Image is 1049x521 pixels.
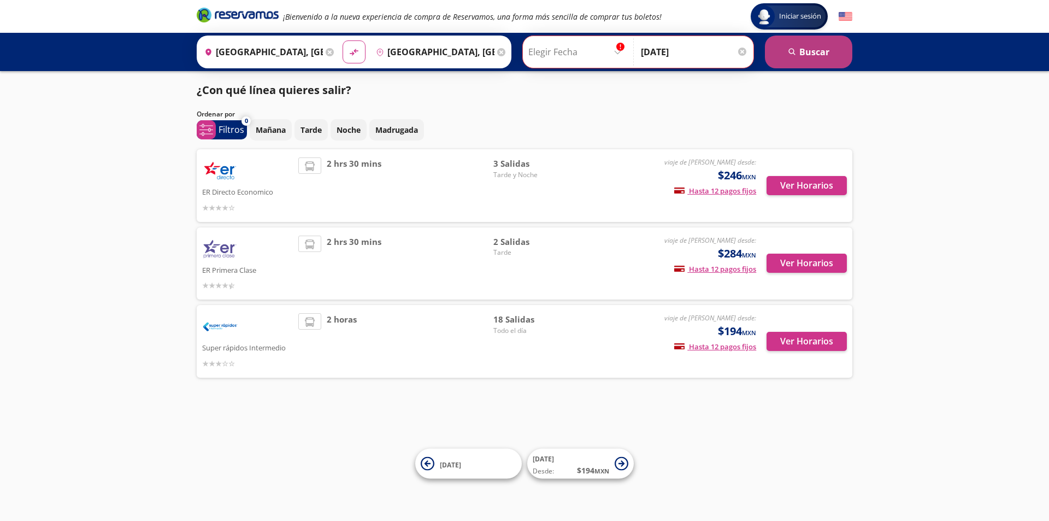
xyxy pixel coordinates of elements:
span: 0 [245,116,248,126]
button: Noche [331,119,367,141]
em: viaje de [PERSON_NAME] desde: [664,157,756,167]
p: Mañana [256,124,286,136]
span: Iniciar sesión [775,11,826,22]
p: ER Primera Clase [202,263,293,276]
span: [DATE] [533,454,554,464]
small: MXN [742,251,756,259]
span: Hasta 12 pagos fijos [674,264,756,274]
i: Brand Logo [197,7,279,23]
button: 0Filtros [197,120,247,139]
p: Super rápidos Intermedio [202,341,293,354]
button: [DATE]Desde:$194MXN [527,449,634,479]
button: English [839,10,852,24]
em: ¡Bienvenido a la nueva experiencia de compra de Reservamos, una forma más sencilla de comprar tus... [283,11,662,22]
img: Super rápidos Intermedio [202,313,238,341]
span: Desde: [533,466,554,476]
input: Opcional [641,38,748,66]
span: $284 [718,245,756,262]
input: Elegir Fecha [528,38,626,66]
p: Filtros [219,123,244,136]
p: Tarde [300,124,322,136]
span: Tarde [493,248,570,257]
span: 3 Salidas [493,157,570,170]
button: Tarde [294,119,328,141]
span: 2 Salidas [493,236,570,248]
p: Noche [337,124,361,136]
p: ER Directo Economico [202,185,293,198]
button: Ver Horarios [767,254,847,273]
span: 2 horas [327,313,357,370]
p: Ordenar por [197,109,235,119]
span: Hasta 12 pagos fijos [674,342,756,352]
span: 18 Salidas [493,313,570,326]
span: Todo el día [493,326,570,336]
small: MXN [742,173,756,181]
p: Madrugada [375,124,418,136]
em: viaje de [PERSON_NAME] desde: [664,313,756,323]
img: ER Primera Clase [202,236,238,263]
span: 2 hrs 30 mins [327,157,381,214]
span: Tarde y Noche [493,170,570,180]
span: $ 194 [577,465,609,476]
input: Buscar Destino [372,38,494,66]
p: ¿Con qué línea quieres salir? [197,82,351,98]
span: [DATE] [440,460,461,469]
input: Buscar Origen [200,38,323,66]
a: Brand Logo [197,7,279,26]
button: Ver Horarios [767,332,847,351]
em: viaje de [PERSON_NAME] desde: [664,236,756,245]
span: $194 [718,323,756,339]
button: Mañana [250,119,292,141]
span: $246 [718,167,756,184]
button: Buscar [765,36,852,68]
span: Hasta 12 pagos fijos [674,186,756,196]
button: [DATE] [415,449,522,479]
span: 2 hrs 30 mins [327,236,381,292]
small: MXN [742,329,756,337]
small: MXN [594,467,609,475]
button: Ver Horarios [767,176,847,195]
button: Madrugada [369,119,424,141]
img: ER Directo Economico [202,157,238,185]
